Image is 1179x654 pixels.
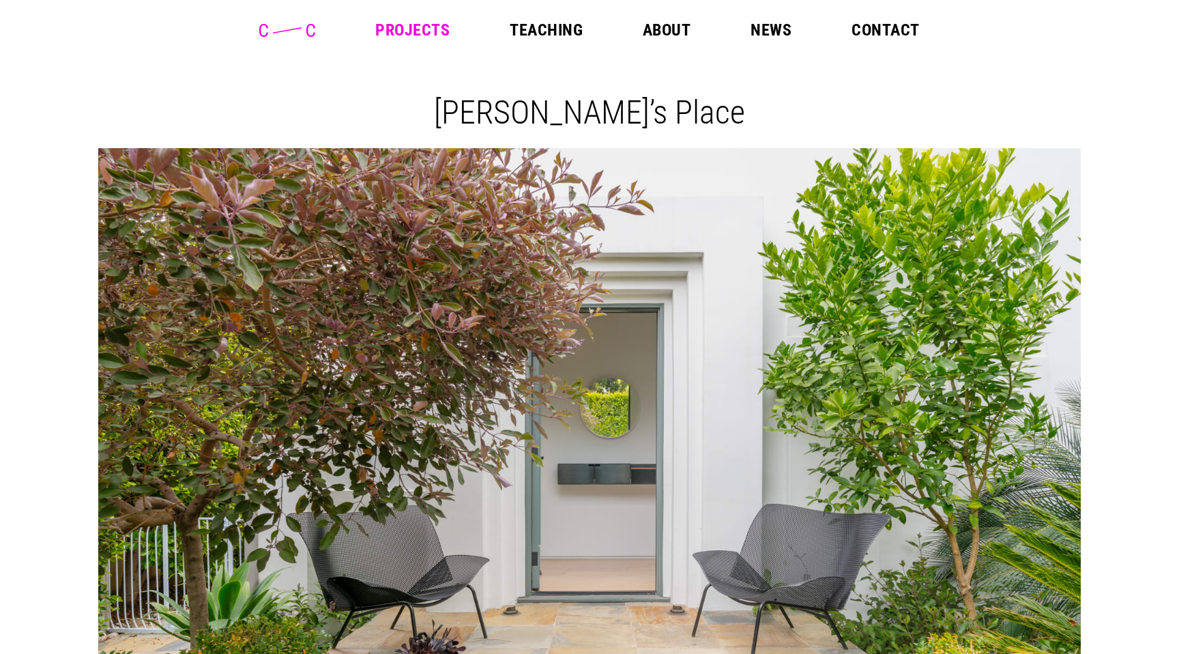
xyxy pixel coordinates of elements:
[510,22,583,38] a: Teaching
[851,22,919,38] a: Contact
[375,22,450,38] a: Projects
[109,93,1070,132] h1: [PERSON_NAME]’s Place
[643,22,690,38] a: About
[751,22,791,38] a: News
[375,22,919,38] nav: Main Menu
